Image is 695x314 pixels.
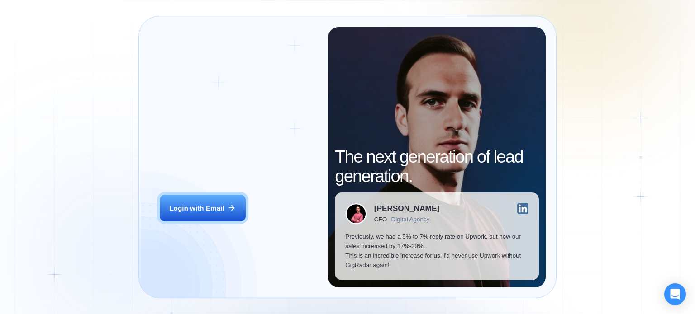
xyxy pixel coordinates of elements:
button: Login with Email [160,195,246,222]
div: Digital Agency [391,216,430,223]
div: CEO [374,216,387,223]
div: Open Intercom Messenger [664,283,686,305]
div: [PERSON_NAME] [374,205,439,212]
h2: The next generation of lead generation. [335,147,539,185]
p: Previously, we had a 5% to 7% reply rate on Upwork, but now our sales increased by 17%-20%. This ... [345,232,528,270]
div: Login with Email [169,203,224,213]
